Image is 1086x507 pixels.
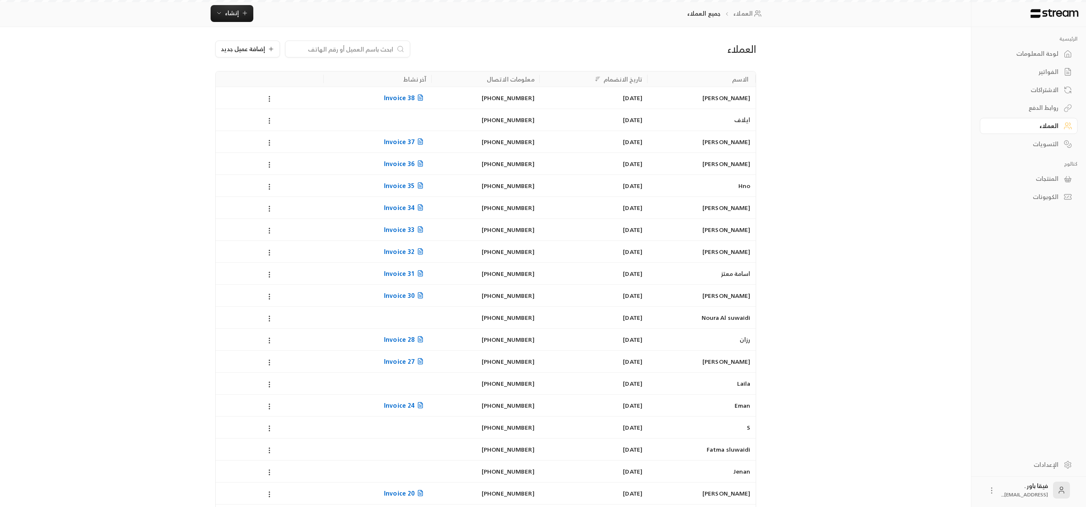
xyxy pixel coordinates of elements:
[436,109,534,131] div: [PHONE_NUMBER]
[980,161,1078,167] p: كتالوج
[653,329,750,350] div: رزان
[436,175,534,196] div: [PHONE_NUMBER]
[990,104,1059,112] div: روابط الدفع
[291,44,394,54] input: ابحث باسم العميل أو رقم الهاتف
[545,329,642,350] div: [DATE]
[687,9,765,18] nav: breadcrumb
[653,263,750,284] div: اسامة معتز
[980,64,1078,80] a: الفواتير
[545,241,642,262] div: [DATE]
[545,351,642,372] div: [DATE]
[545,87,642,109] div: [DATE]
[653,395,750,416] div: Eman
[221,46,265,52] span: إضافة عميل جديد
[384,334,426,345] span: Invoice 28
[545,417,642,438] div: [DATE]
[384,202,426,213] span: Invoice 34
[436,439,534,460] div: [PHONE_NUMBER]
[436,131,534,153] div: [PHONE_NUMBER]
[545,131,642,153] div: [DATE]
[545,395,642,416] div: [DATE]
[592,74,603,84] button: Sort
[990,461,1059,469] div: الإعدادات
[980,118,1078,134] a: العملاء
[403,74,426,84] div: آخر نشاط
[225,8,239,18] span: إنشاء
[215,41,280,57] button: إضافة عميل جديد
[653,285,750,306] div: [PERSON_NAME]
[436,219,534,240] div: [PHONE_NUMBER]
[653,219,750,240] div: [PERSON_NAME]
[653,175,750,196] div: Hno
[545,197,642,218] div: [DATE]
[653,439,750,460] div: Fatma sluwaidi
[990,140,1059,148] div: التسويات
[545,109,642,131] div: [DATE]
[990,193,1059,201] div: الكوبونات
[436,373,534,394] div: [PHONE_NUMBER]
[384,268,426,279] span: Invoice 31
[436,482,534,504] div: [PHONE_NUMBER]
[653,131,750,153] div: [PERSON_NAME]
[384,224,426,235] span: Invoice 33
[653,417,750,438] div: S
[436,329,534,350] div: [PHONE_NUMBER]
[384,136,426,147] span: Invoice 37
[436,351,534,372] div: [PHONE_NUMBER]
[980,456,1078,473] a: الإعدادات
[545,439,642,460] div: [DATE]
[980,35,1078,42] p: الرئيسية
[545,285,642,306] div: [DATE]
[436,153,534,174] div: [PHONE_NUMBER]
[384,246,426,257] span: Invoice 32
[980,82,1078,98] a: الاشتراكات
[653,87,750,109] div: [PERSON_NAME]
[1030,9,1079,18] img: Logo
[653,197,750,218] div: [PERSON_NAME]
[211,5,253,22] button: إنشاء
[545,263,642,284] div: [DATE]
[436,197,534,218] div: [PHONE_NUMBER]
[384,93,426,103] span: Invoice 38
[653,351,750,372] div: [PERSON_NAME]
[1001,490,1048,499] span: [EMAIL_ADDRESS]....
[653,307,750,328] div: Noura Al suwaidi
[436,263,534,284] div: [PHONE_NUMBER]
[980,136,1078,152] a: التسويات
[384,290,426,301] span: Invoice 30
[384,356,426,367] span: Invoice 27
[545,307,642,328] div: [DATE]
[545,175,642,196] div: [DATE]
[384,488,426,499] span: Invoice 20
[980,189,1078,205] a: الكوبونات
[732,74,749,84] div: الاسم
[653,153,750,174] div: [PERSON_NAME]
[1001,482,1048,499] div: فيقا باور .
[581,42,756,56] div: العملاء
[436,417,534,438] div: [PHONE_NUMBER]
[653,373,750,394] div: Laila
[653,109,750,131] div: ايلاف
[980,100,1078,116] a: روابط الدفع
[980,171,1078,187] a: المنتجات
[545,153,642,174] div: [DATE]
[436,285,534,306] div: [PHONE_NUMBER]
[436,241,534,262] div: [PHONE_NUMBER]
[436,395,534,416] div: [PHONE_NUMBER]
[545,461,642,482] div: [DATE]
[384,400,426,411] span: Invoice 24
[384,180,426,191] span: Invoice 35
[653,241,750,262] div: [PERSON_NAME]
[653,461,750,482] div: Jenan
[545,482,642,504] div: [DATE]
[545,373,642,394] div: [DATE]
[384,158,426,169] span: Invoice 36
[990,174,1059,183] div: المنتجات
[980,46,1078,62] a: لوحة المعلومات
[990,68,1059,76] div: الفواتير
[603,74,643,84] div: تاريخ الانضمام
[990,122,1059,130] div: العملاء
[733,9,764,18] a: العملاء
[436,87,534,109] div: [PHONE_NUMBER]
[487,74,535,84] div: معلومات الاتصال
